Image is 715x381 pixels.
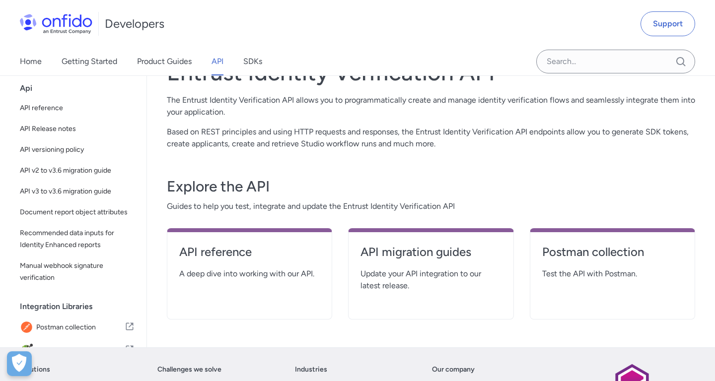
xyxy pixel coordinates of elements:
[360,268,501,292] span: Update your API integration to our latest release.
[20,227,135,251] span: Recommended data inputs for Identity Enhanced reports
[542,268,683,280] span: Test the API with Postman.
[20,48,42,75] a: Home
[36,320,125,334] span: Postman collection
[20,206,135,218] span: Document report object attributes
[179,268,320,280] span: A deep dive into working with our API.
[179,244,320,260] h4: API reference
[16,339,139,361] a: IconOpenAPI specificationsOpenAPI specifications
[105,16,164,32] h1: Developers
[167,177,695,196] h3: Explore the API
[36,343,125,357] span: OpenAPI specifications
[20,144,135,156] span: API versioning policy
[360,244,501,260] h4: API migration guides
[16,140,139,160] a: API versioning policy
[432,364,475,376] a: Our company
[20,165,135,177] span: API v2 to v3.6 migration guide
[20,78,143,98] div: Api
[16,98,139,118] a: API reference
[641,11,695,36] a: Support
[20,320,36,334] img: IconPostman collection
[16,202,139,222] a: Document report object attributes
[20,123,135,135] span: API Release notes
[16,161,139,181] a: API v2 to v3.6 migration guide
[179,244,320,268] a: API reference
[157,364,221,376] a: Challenges we solve
[167,94,695,118] p: The Entrust Identity Verification API allows you to programmatically create and manage identity v...
[167,126,695,150] p: Based on REST principles and using HTTP requests and responses, the Entrust Identity Verification...
[16,182,139,201] a: API v3 to v3.6 migration guide
[16,317,139,338] a: IconPostman collectionPostman collection
[243,48,262,75] a: SDKs
[212,48,223,75] a: API
[16,119,139,139] a: API Release notes
[16,256,139,288] a: Manual webhook signature verification
[20,186,135,197] span: API v3 to v3.6 migration guide
[62,48,117,75] a: Getting Started
[295,364,327,376] a: Industries
[360,244,501,268] a: API migration guides
[7,351,32,376] div: Cookie Preferences
[137,48,192,75] a: Product Guides
[20,364,50,376] a: Solutions
[20,343,36,357] img: IconOpenAPI specifications
[20,14,92,34] img: Onfido Logo
[7,351,32,376] button: Open Preferences
[167,200,695,212] span: Guides to help you test, integrate and update the Entrust Identity Verification API
[542,244,683,268] a: Postman collection
[16,223,139,255] a: Recommended data inputs for Identity Enhanced reports
[20,297,143,317] div: Integration Libraries
[20,260,135,284] span: Manual webhook signature verification
[20,102,135,114] span: API reference
[536,50,695,73] input: Onfido search input field
[542,244,683,260] h4: Postman collection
